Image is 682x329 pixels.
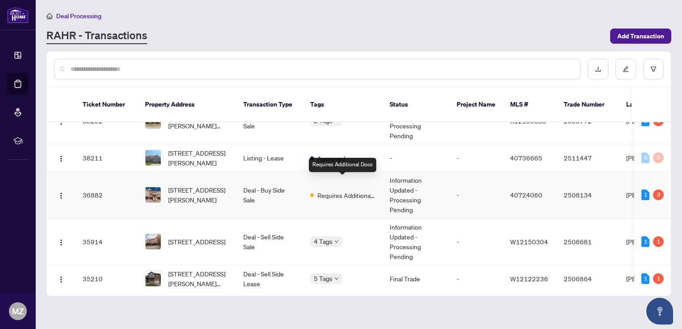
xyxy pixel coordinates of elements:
img: thumbnail-img [146,150,161,165]
button: Add Transaction [610,29,671,44]
span: W12150304 [510,238,548,246]
span: 4 Tags [314,236,333,247]
div: 3 [653,189,664,200]
span: [STREET_ADDRESS] [168,237,225,247]
td: Deal - Buy Side Sale [236,172,303,218]
td: Deal - Sell Side Sale [236,218,303,265]
th: Ticket Number [75,87,138,122]
td: 2506864 [557,265,619,292]
button: Logo [54,188,68,202]
span: Add Transaction [617,29,664,43]
img: thumbnail-img [146,187,161,202]
td: 36882 [75,172,138,218]
div: 1 [641,273,649,284]
span: Approved [317,153,345,163]
th: MLS # [503,87,557,122]
span: 40724060 [510,191,542,199]
span: [STREET_ADDRESS][PERSON_NAME] [168,148,229,168]
div: 0 [653,152,664,163]
th: Tags [303,87,383,122]
td: Listing - Lease [236,144,303,172]
td: Final Trade [383,265,449,292]
div: 1 [653,236,664,247]
img: logo [7,7,29,23]
span: [STREET_ADDRESS][PERSON_NAME][PERSON_NAME] [168,269,229,288]
button: download [588,59,608,79]
div: Requires Additional Docs [309,158,376,172]
div: 1 [641,189,649,200]
button: Open asap [646,298,673,325]
span: Deal Processing [56,12,101,20]
span: down [334,276,339,281]
button: edit [615,59,636,79]
img: Logo [58,239,65,246]
span: home [46,13,53,19]
td: - [449,172,503,218]
span: MZ [12,305,24,317]
img: Logo [58,276,65,283]
span: filter [650,66,657,72]
button: Logo [54,234,68,249]
button: filter [643,59,664,79]
span: 40736665 [510,154,542,162]
td: 2508134 [557,172,619,218]
span: Requires Additional Docs [317,190,375,200]
th: Status [383,87,449,122]
td: - [449,265,503,292]
div: 1 [653,273,664,284]
img: thumbnail-img [146,271,161,286]
img: Logo [58,118,65,125]
td: - [449,218,503,265]
td: 2506681 [557,218,619,265]
span: [STREET_ADDRESS][PERSON_NAME] [168,185,229,205]
button: Logo [54,271,68,286]
td: - [449,144,503,172]
td: Information Updated - Processing Pending [383,172,449,218]
div: 0 [641,152,649,163]
td: 38211 [75,144,138,172]
td: - [383,144,449,172]
span: down [334,239,339,244]
span: download [595,66,601,72]
img: Logo [58,192,65,199]
th: Project Name [449,87,503,122]
img: thumbnail-img [146,234,161,249]
td: Deal - Sell Side Lease [236,265,303,292]
td: 35914 [75,218,138,265]
a: RAHR - Transactions [46,28,147,44]
th: Property Address [138,87,236,122]
span: 5 Tags [314,273,333,284]
th: Transaction Type [236,87,303,122]
th: Trade Number [557,87,619,122]
td: 35210 [75,265,138,292]
td: Information Updated - Processing Pending [383,218,449,265]
button: Logo [54,151,68,165]
td: 2511447 [557,144,619,172]
div: 1 [641,236,649,247]
span: edit [623,66,629,72]
span: W12122236 [510,275,548,283]
img: Logo [58,155,65,162]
